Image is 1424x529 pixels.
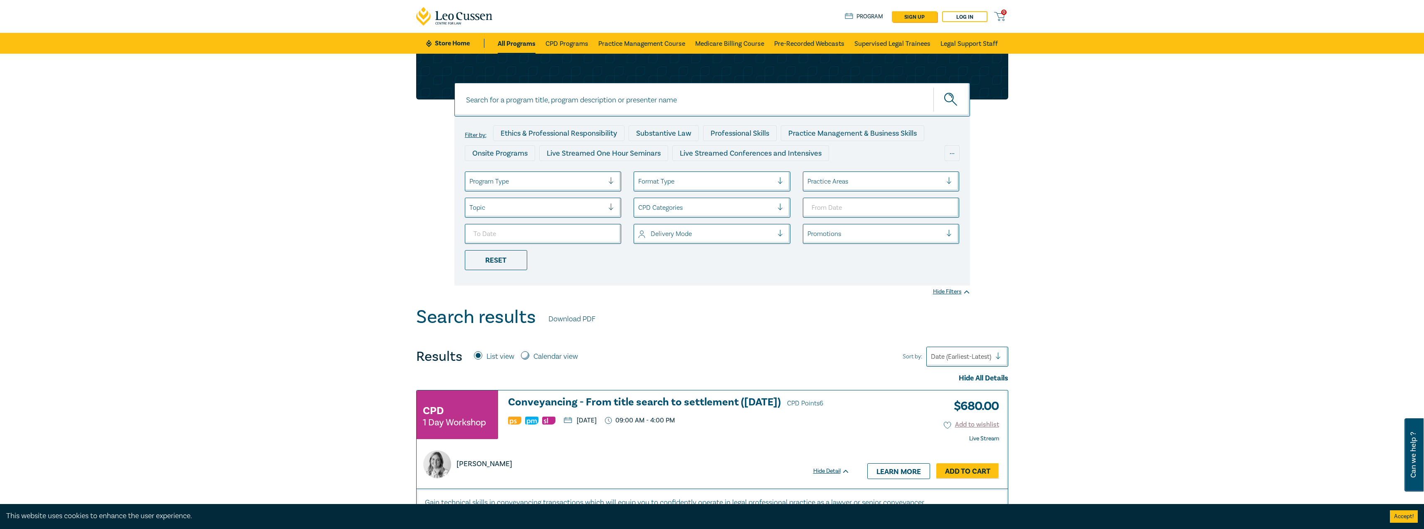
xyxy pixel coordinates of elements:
[493,125,624,141] div: Ethics & Professional Responsibility
[542,417,555,425] img: Substantive Law
[598,33,685,54] a: Practice Management Course
[813,467,859,475] div: Hide Detail
[936,463,999,479] a: Add to Cart
[892,11,937,22] a: sign up
[774,33,844,54] a: Pre-Recorded Webcasts
[498,33,536,54] a: All Programs
[469,203,471,212] input: select
[416,348,462,365] h4: Results
[695,33,764,54] a: Medicare Billing Course
[545,33,588,54] a: CPD Programs
[969,435,999,442] strong: Live Stream
[807,177,809,186] input: select
[486,351,514,362] label: List view
[423,403,444,418] h3: CPD
[701,165,792,181] div: 10 CPD Point Packages
[539,145,668,161] div: Live Streamed One Hour Seminars
[781,125,924,141] div: Practice Management & Business Skills
[6,511,1377,522] div: This website uses cookies to enhance the user experience.
[508,397,850,409] a: Conveyancing - From title search to settlement ([DATE]) CPD Points6
[465,145,535,161] div: Onsite Programs
[548,314,595,325] a: Download PDF
[423,450,451,478] img: https://s3.ap-southeast-2.amazonaws.com/leo-cussen-store-production-content/Contacts/Lydia%20East...
[465,132,486,139] label: Filter by:
[525,417,538,425] img: Practice Management & Business Skills
[1409,423,1417,487] span: Can we help ?
[564,417,597,424] p: [DATE]
[423,418,486,427] small: 1 Day Workshop
[533,351,578,362] label: Calendar view
[638,229,640,238] input: select
[465,165,597,181] div: Live Streamed Practical Workshops
[672,145,829,161] div: Live Streamed Conferences and Intensives
[638,203,640,212] input: select
[796,165,872,181] div: National Programs
[629,125,699,141] div: Substantive Law
[416,373,1008,384] div: Hide All Details
[605,417,675,425] p: 09:00 AM - 4:00 PM
[807,229,809,238] input: select
[465,224,622,244] input: To Date
[903,352,922,361] span: Sort by:
[942,11,987,22] a: Log in
[457,459,512,469] p: [PERSON_NAME]
[854,33,930,54] a: Supervised Legal Trainees
[601,165,696,181] div: Pre-Recorded Webcasts
[508,397,850,409] h3: Conveyancing - From title search to settlement ([DATE])
[454,83,970,117] input: Search for a program title, program description or presenter name
[933,288,970,296] div: Hide Filters
[803,198,960,218] input: From Date
[465,250,527,270] div: Reset
[508,417,521,425] img: Professional Skills
[948,397,999,416] h3: $ 680.00
[426,39,484,48] a: Store Home
[867,463,930,479] a: Learn more
[703,125,777,141] div: Professional Skills
[1390,510,1418,523] button: Accept cookies
[931,352,933,361] input: Sort by
[638,177,640,186] input: select
[845,12,884,21] a: Program
[469,177,471,186] input: select
[1001,10,1007,15] span: 0
[425,497,1000,508] p: Gain technical skills in conveyancing transactions which will equip you to confidently operate in...
[940,33,998,54] a: Legal Support Staff
[944,420,999,430] button: Add to wishlist
[945,145,960,161] div: ...
[787,399,823,407] span: CPD Points 6
[416,306,536,328] h1: Search results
